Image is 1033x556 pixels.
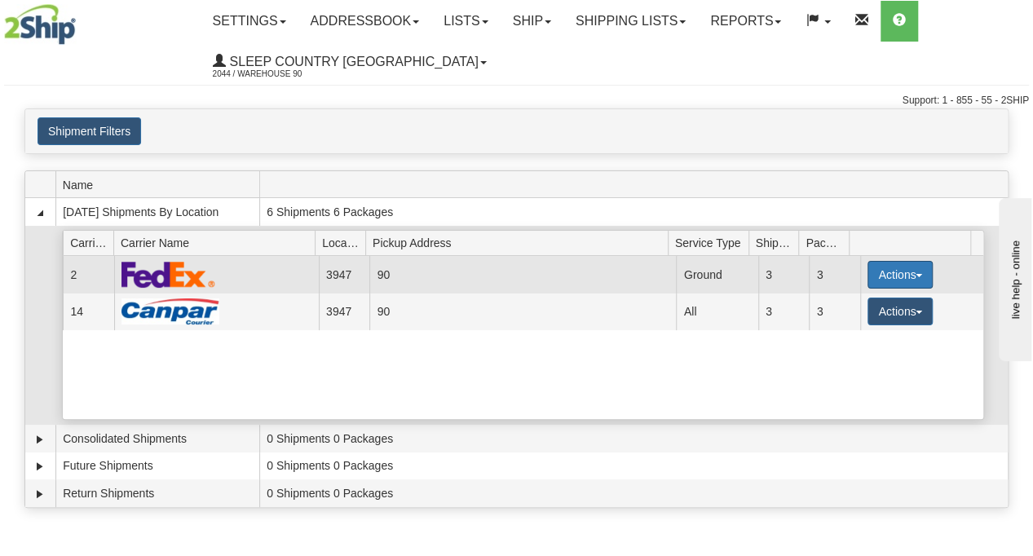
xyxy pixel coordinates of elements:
iframe: chat widget [995,195,1031,361]
td: 3 [809,293,860,330]
a: Addressbook [298,1,432,42]
img: Canpar [121,298,219,324]
span: Name [63,172,259,197]
span: Pickup Address [373,230,668,255]
div: Support: 1 - 855 - 55 - 2SHIP [4,94,1029,108]
td: 14 [63,293,114,330]
span: Packages [806,230,849,255]
a: Expand [32,486,48,502]
td: Future Shipments [55,452,259,480]
span: 2044 / Warehouse 90 [213,66,335,82]
td: Ground [676,256,757,293]
a: Shipping lists [563,1,698,42]
td: 0 Shipments 0 Packages [259,452,1008,480]
span: Location Id [322,230,365,255]
button: Actions [867,298,933,325]
span: Sleep Country [GEOGRAPHIC_DATA] [226,55,479,68]
a: Expand [32,458,48,474]
button: Shipment Filters [38,117,141,145]
img: FedEx Express® [121,261,215,288]
td: 90 [369,256,676,293]
td: 0 Shipments 0 Packages [259,425,1008,452]
td: Consolidated Shipments [55,425,259,452]
button: Actions [867,261,933,289]
span: Carrier Id [70,230,113,255]
a: Expand [32,431,48,448]
td: 2 [63,256,114,293]
a: Reports [698,1,793,42]
td: 3 [809,256,860,293]
td: 3947 [319,256,370,293]
a: Settings [201,1,298,42]
td: All [676,293,757,330]
td: 6 Shipments 6 Packages [259,198,1008,226]
a: Ship [501,1,563,42]
a: Lists [431,1,500,42]
a: Collapse [32,205,48,221]
span: Carrier Name [121,230,316,255]
span: Shipments [756,230,799,255]
td: 3 [758,256,810,293]
td: Return Shipments [55,479,259,507]
td: 0 Shipments 0 Packages [259,479,1008,507]
td: 3 [758,293,810,330]
td: [DATE] Shipments By Location [55,198,259,226]
span: Service Type [675,230,748,255]
td: 90 [369,293,676,330]
img: logo2044.jpg [4,4,76,45]
a: Sleep Country [GEOGRAPHIC_DATA] 2044 / Warehouse 90 [201,42,499,82]
td: 3947 [319,293,370,330]
div: live help - online [12,14,151,26]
